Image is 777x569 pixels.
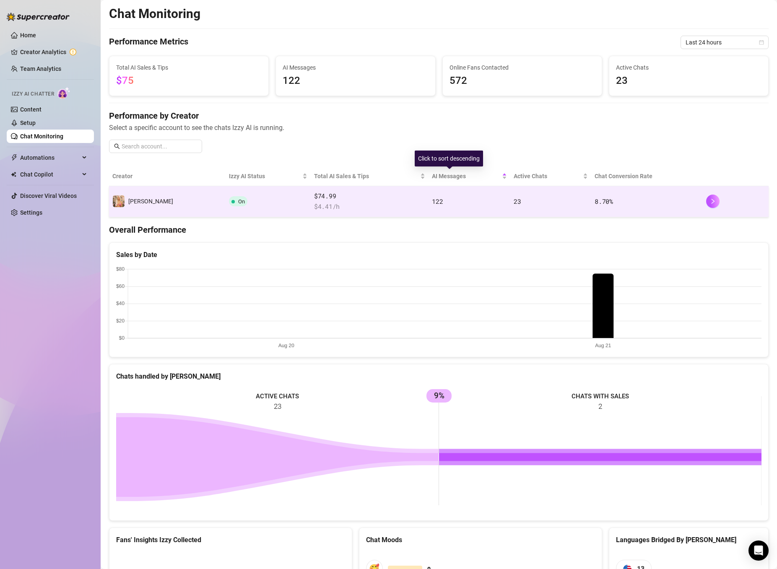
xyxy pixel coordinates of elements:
span: Total AI Sales & Tips [314,171,418,181]
img: AI Chatter [57,87,70,99]
span: Izzy AI Chatter [12,90,54,98]
span: Izzy AI Status [229,171,301,181]
div: Fans' Insights Izzy Collected [116,535,345,545]
a: Discover Viral Videos [20,192,77,199]
span: Chat Copilot [20,168,80,181]
th: AI Messages [429,166,510,186]
a: Home [20,32,36,39]
a: Settings [20,209,42,216]
th: Creator [109,166,226,186]
span: 122 [432,197,443,205]
img: Anthia [113,195,125,207]
span: 8.70 % [595,197,613,205]
div: Chats handled by [PERSON_NAME] [116,371,761,382]
span: right [710,198,716,204]
span: 23 [616,73,761,89]
span: Automations [20,151,80,164]
div: Chat Moods [366,535,595,545]
span: AI Messages [283,63,428,72]
a: Creator Analytics exclamation-circle [20,45,87,59]
span: thunderbolt [11,154,18,161]
h4: Performance by Creator [109,110,769,122]
span: Total AI Sales & Tips [116,63,262,72]
th: Total AI Sales & Tips [311,166,429,186]
th: Chat Conversion Rate [591,166,703,186]
a: Chat Monitoring [20,133,63,140]
span: [PERSON_NAME] [128,198,173,205]
img: logo-BBDzfeDw.svg [7,13,70,21]
span: Online Fans Contacted [450,63,595,72]
div: Sales by Date [116,249,761,260]
span: Last 24 hours [686,36,764,49]
button: right [706,195,720,208]
h2: Chat Monitoring [109,6,200,22]
span: Select a specific account to see the chats Izzy AI is running. [109,122,769,133]
span: $75 [116,75,134,86]
a: Content [20,106,42,113]
span: $ 4.41 /h [314,202,425,212]
span: 122 [283,73,428,89]
span: $74.99 [314,191,425,201]
span: 23 [514,197,521,205]
th: Izzy AI Status [226,166,311,186]
a: Team Analytics [20,65,61,72]
div: Click to sort descending [415,151,483,166]
div: Languages Bridged By [PERSON_NAME] [616,535,761,545]
span: Active Chats [616,63,761,72]
span: Active Chats [514,171,581,181]
span: AI Messages [432,171,500,181]
h4: Performance Metrics [109,36,188,49]
th: Active Chats [510,166,591,186]
a: Setup [20,120,36,126]
div: Open Intercom Messenger [748,540,769,561]
span: calendar [759,40,764,45]
h4: Overall Performance [109,224,769,236]
span: 572 [450,73,595,89]
span: search [114,143,120,149]
input: Search account... [122,142,197,151]
img: Chat Copilot [11,171,16,177]
span: On [238,198,245,205]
